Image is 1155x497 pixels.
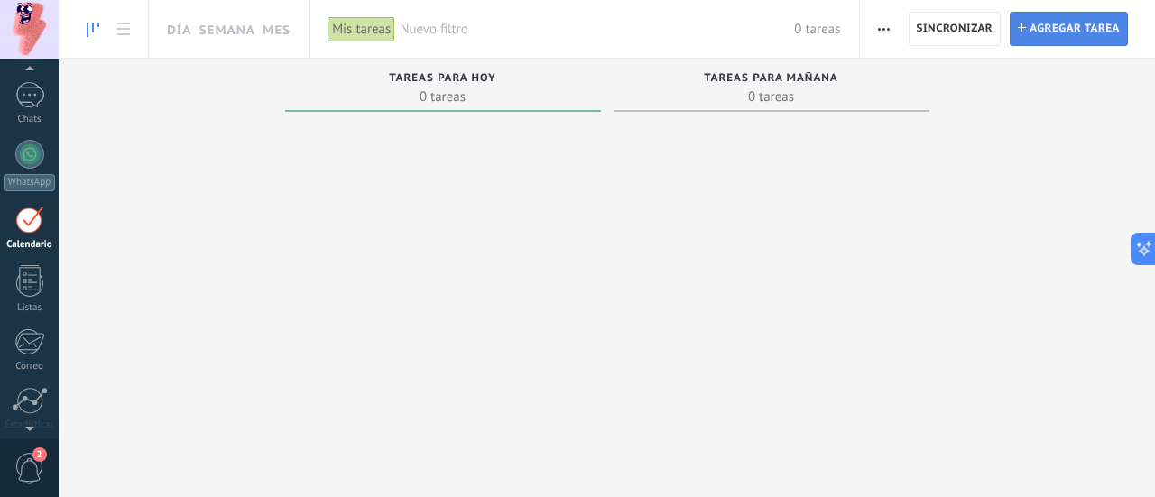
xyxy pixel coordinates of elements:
div: Mis tareas [328,16,395,42]
span: Tareas para mañana [704,72,838,85]
span: Nuevo filtro [400,21,794,38]
a: To-do list [108,12,139,47]
span: Sincronizar [917,23,993,34]
span: Tareas para hoy [389,72,496,85]
a: To-do line [78,12,108,47]
div: Chats [4,114,56,125]
span: 0 tareas [623,87,920,106]
span: Agregar tarea [1030,13,1120,45]
span: 0 tareas [294,87,592,106]
div: WhatsApp [4,174,55,191]
span: 0 tareas [794,21,840,38]
div: Correo [4,361,56,373]
button: Sincronizar [909,12,1002,46]
div: Tareas para hoy [294,72,592,87]
button: Agregar tarea [1010,12,1128,46]
div: Tareas para mañana [623,72,920,87]
button: Más [871,12,897,46]
div: Listas [4,302,56,314]
div: Calendario [4,239,56,251]
span: 2 [32,447,47,462]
